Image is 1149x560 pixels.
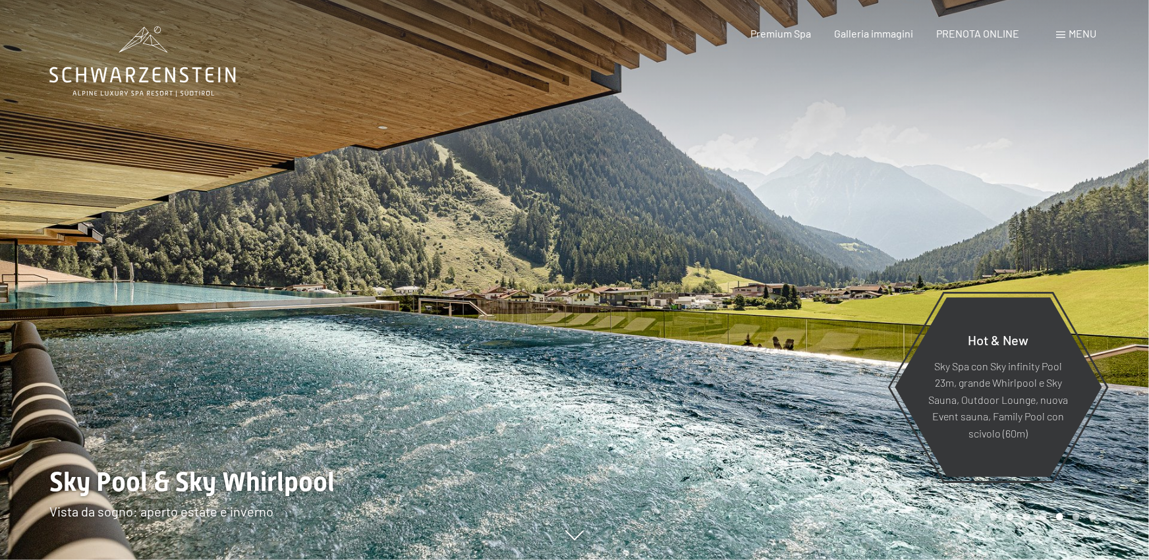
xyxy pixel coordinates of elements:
p: Sky Spa con Sky infinity Pool 23m, grande Whirlpool e Sky Sauna, Outdoor Lounge, nuova Event saun... [927,358,1070,442]
a: PRENOTA ONLINE [937,27,1020,40]
div: Carousel Page 3 [1007,513,1014,520]
div: Carousel Page 7 [1073,513,1080,520]
a: Premium Spa [750,27,811,40]
span: Menu [1069,27,1096,40]
a: Hot & New Sky Spa con Sky infinity Pool 23m, grande Whirlpool e Sky Sauna, Outdoor Lounge, nuova ... [894,296,1103,478]
div: Carousel Page 4 [1023,513,1030,520]
div: Carousel Page 8 [1089,513,1096,520]
div: Carousel Pagination [969,513,1096,520]
div: Carousel Page 1 [974,513,981,520]
div: Carousel Page 5 [1040,513,1047,520]
a: Galleria immagini [835,27,914,40]
span: Hot & New [968,332,1029,348]
div: Carousel Page 6 (Current Slide) [1056,513,1063,520]
div: Carousel Page 2 [990,513,997,520]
